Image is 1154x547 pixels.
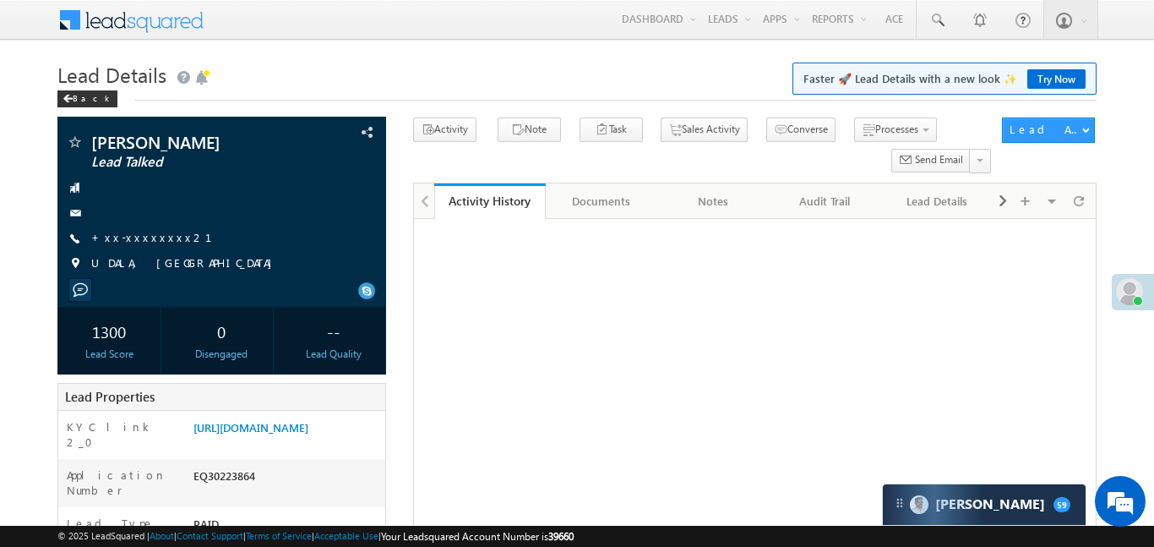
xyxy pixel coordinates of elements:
span: [PERSON_NAME] [91,134,294,150]
a: +xx-xxxxxxxx21 [91,230,232,244]
div: 0 [174,315,269,347]
button: Sales Activity [661,118,748,142]
button: Send Email [891,149,971,173]
span: Your Leadsquared Account Number is [381,530,574,543]
a: Acceptable Use [314,530,378,541]
button: Note [498,118,561,142]
a: Lead Details [881,183,993,219]
a: Try Now [1027,69,1086,89]
div: Lead Actions [1010,122,1081,137]
a: Documents [546,183,657,219]
img: carter-drag [893,496,906,510]
span: Lead Details [57,61,166,88]
span: Carter [935,496,1045,512]
label: Application Number [67,468,177,498]
div: Lead Quality [286,347,381,362]
button: Activity [413,118,476,142]
button: Converse [766,118,836,142]
div: Activity History [447,193,533,209]
div: carter-dragCarter[PERSON_NAME]59 [882,484,1086,526]
span: Lead Talked [91,154,294,171]
span: 39660 [548,530,574,543]
label: Lead Type [67,516,155,531]
a: Terms of Service [246,530,312,541]
button: Processes [854,118,937,142]
span: Send Email [915,152,963,167]
label: KYC link 2_0 [67,419,177,450]
div: Lead Score [62,347,156,362]
div: PAID [189,516,385,539]
div: Lead Details [895,191,977,211]
span: Processes [875,123,918,135]
a: Contact Support [177,530,243,541]
a: Activity History [434,183,546,219]
a: Audit Trail [770,183,881,219]
div: EQ30223864 [189,468,385,491]
span: UDALA, [GEOGRAPHIC_DATA] [91,255,280,272]
div: 1300 [62,315,156,347]
div: -- [286,315,381,347]
a: About [150,530,174,541]
a: Notes [658,183,770,219]
div: Notes [672,191,754,211]
a: [URL][DOMAIN_NAME] [193,420,308,435]
span: Lead Properties [65,388,155,405]
span: Faster 🚀 Lead Details with a new look ✨ [803,70,1086,87]
div: Documents [559,191,642,211]
button: Lead Actions [1002,118,1095,143]
div: Back [57,90,117,107]
a: Back [57,90,126,104]
div: Audit Trail [783,191,866,211]
div: Disengaged [174,347,269,362]
span: © 2025 LeadSquared | | | | | [57,528,574,544]
button: Task [580,118,643,142]
img: Carter [910,495,928,514]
